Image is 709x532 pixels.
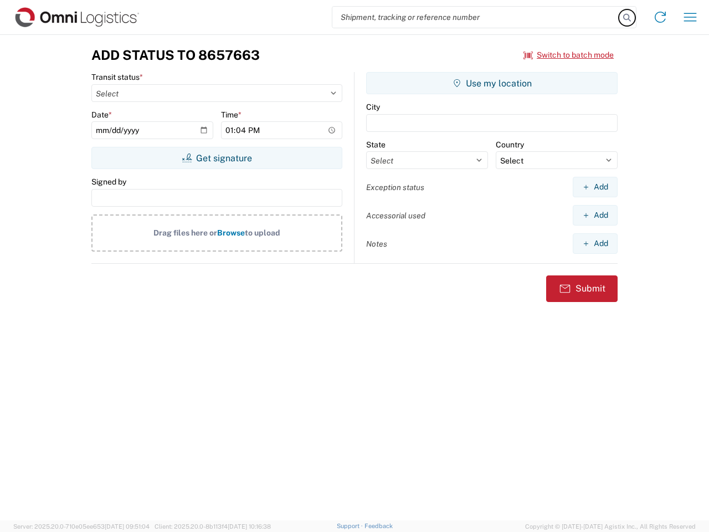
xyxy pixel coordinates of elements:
[155,523,271,530] span: Client: 2025.20.0-8b113f4
[573,233,618,254] button: Add
[364,523,393,529] a: Feedback
[245,228,280,237] span: to upload
[366,102,380,112] label: City
[573,177,618,197] button: Add
[91,110,112,120] label: Date
[13,523,150,530] span: Server: 2025.20.0-710e05ee653
[366,239,387,249] label: Notes
[523,46,614,64] button: Switch to batch mode
[105,523,150,530] span: [DATE] 09:51:04
[217,228,245,237] span: Browse
[91,47,260,63] h3: Add Status to 8657663
[366,140,386,150] label: State
[153,228,217,237] span: Drag files here or
[332,7,619,28] input: Shipment, tracking or reference number
[366,72,618,94] button: Use my location
[221,110,242,120] label: Time
[366,182,424,192] label: Exception status
[91,147,342,169] button: Get signature
[91,72,143,82] label: Transit status
[91,177,126,187] label: Signed by
[546,275,618,302] button: Submit
[525,521,696,531] span: Copyright © [DATE]-[DATE] Agistix Inc., All Rights Reserved
[337,523,364,529] a: Support
[366,211,425,221] label: Accessorial used
[496,140,524,150] label: Country
[573,205,618,226] button: Add
[228,523,271,530] span: [DATE] 10:16:38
